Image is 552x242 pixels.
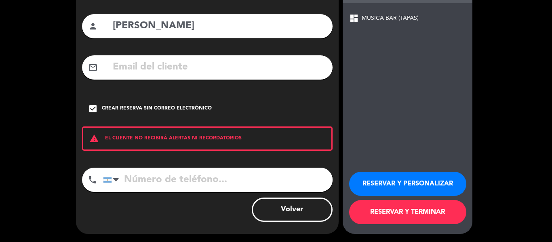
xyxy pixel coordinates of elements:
button: RESERVAR Y TERMINAR [349,200,466,224]
div: Crear reserva sin correo electrónico [102,105,212,113]
button: Volver [252,198,333,222]
span: MUSICA BAR (TAPAS) [362,14,419,23]
i: mail_outline [88,63,98,72]
i: warning [83,134,105,143]
input: Email del cliente [112,59,327,76]
input: Nombre del cliente [112,18,327,34]
i: check_box [88,104,98,114]
i: person [88,21,98,31]
button: RESERVAR Y PERSONALIZAR [349,172,466,196]
i: phone [88,175,97,185]
div: Argentina: +54 [103,168,122,191]
input: Número de teléfono... [103,168,333,192]
div: EL CLIENTE NO RECIBIRÁ ALERTAS NI RECORDATORIOS [82,126,333,151]
span: dashboard [349,13,359,23]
